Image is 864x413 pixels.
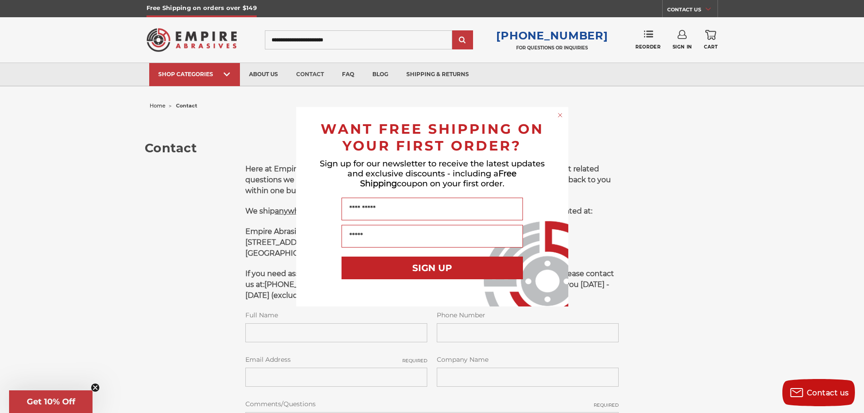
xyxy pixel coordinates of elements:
button: Contact us [782,379,855,406]
span: WANT FREE SHIPPING ON YOUR FIRST ORDER? [321,121,544,154]
span: Sign up for our newsletter to receive the latest updates and exclusive discounts - including a co... [320,159,545,189]
span: Contact us [807,389,849,397]
button: Close dialog [556,111,565,120]
span: Free Shipping [360,169,517,189]
button: SIGN UP [342,257,523,279]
